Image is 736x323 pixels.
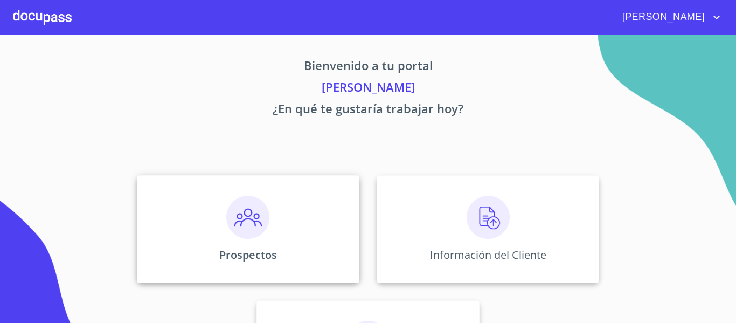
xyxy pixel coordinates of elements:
[36,100,700,121] p: ¿En qué te gustaría trabajar hoy?
[219,248,277,262] p: Prospectos
[467,196,510,239] img: carga.png
[226,196,269,239] img: prospectos.png
[614,9,723,26] button: account of current user
[36,78,700,100] p: [PERSON_NAME]
[430,248,546,262] p: Información del Cliente
[36,57,700,78] p: Bienvenido a tu portal
[614,9,710,26] span: [PERSON_NAME]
